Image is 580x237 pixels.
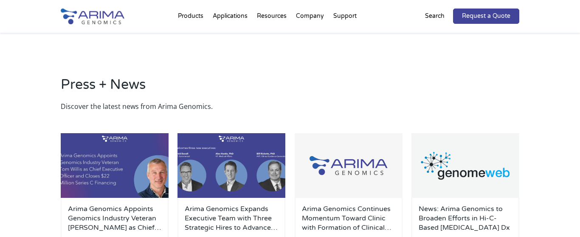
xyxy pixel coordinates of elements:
[185,204,278,232] a: Arima Genomics Expands Executive Team with Three Strategic Hires to Advance Clinical Applications...
[177,133,285,198] img: Personnel-Announcement-LinkedIn-Carousel-22025-500x300.png
[61,75,519,101] h2: Press + News
[61,101,519,112] p: Discover the latest news from Arima Genomics.
[425,11,445,22] p: Search
[61,133,169,198] img: Personnel-Announcement-LinkedIn-Carousel-22025-1-500x300.jpg
[411,133,519,198] img: GenomeWeb_Press-Release_Logo-500x300.png
[68,204,161,232] a: Arima Genomics Appoints Genomics Industry Veteran [PERSON_NAME] as Chief Executive Officer and Cl...
[453,9,519,24] a: Request a Quote
[295,133,403,198] img: Group-929-500x300.jpg
[61,9,124,24] img: Arima-Genomics-logo
[419,204,512,232] a: News: Arima Genomics to Broaden Efforts in Hi-C-Based [MEDICAL_DATA] Dx
[302,204,395,232] a: Arima Genomics Continues Momentum Toward Clinic with Formation of Clinical Advisory Board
